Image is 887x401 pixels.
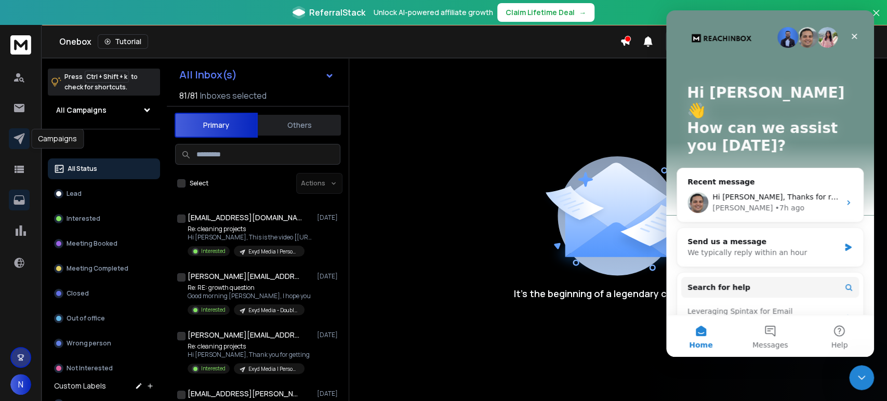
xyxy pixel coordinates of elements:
button: Tutorial [98,34,148,49]
h1: All Campaigns [56,105,107,115]
button: Meeting Completed [48,258,160,279]
button: N [10,374,31,395]
div: Send us a message [21,226,174,237]
span: Home [23,331,46,338]
div: Onebox [59,34,620,49]
span: → [579,7,586,18]
span: Messages [86,331,122,338]
p: [DATE] [317,390,340,398]
h3: Custom Labels [54,381,106,391]
button: Wrong person [48,333,160,354]
button: Lead [48,183,160,204]
p: Hi [PERSON_NAME], Thank you for getting [188,351,310,359]
h1: [PERSON_NAME][EMAIL_ADDRESS][PERSON_NAME][DOMAIN_NAME] [188,271,302,282]
p: Interested [201,247,226,255]
iframe: Intercom live chat [666,10,874,357]
div: Send us a messageWe typically reply within an hour [10,217,197,257]
h1: All Inbox(s) [179,70,237,80]
p: Closed [67,289,89,298]
p: Exyd Media | Personalized F+M+L [248,365,298,373]
p: Meeting Booked [67,239,117,248]
p: [DATE] [317,272,340,280]
p: Re: cleaning projects [188,342,310,351]
p: Meeting Completed [67,264,128,273]
h1: [PERSON_NAME][EMAIL_ADDRESS][DOMAIN_NAME] [188,330,302,340]
p: Exyd Media - Double down on what works [248,306,298,314]
button: Search for help [15,266,193,287]
p: Interested [201,365,226,372]
div: Leveraging Spintax for Email Customization [15,291,193,322]
button: All Status [48,158,160,179]
p: Press to check for shortcuts. [64,72,138,92]
button: Meeting Booked [48,233,160,254]
button: Closed [48,283,160,304]
button: Help [139,305,208,346]
p: Exyd Media | Personalized F+M+L [248,248,298,256]
p: Interested [67,215,100,223]
button: Primary [175,113,258,138]
div: We typically reply within an hour [21,237,174,248]
button: Others [258,114,341,137]
p: Re: RE: growth question [188,284,311,292]
button: Interested [48,208,160,229]
label: Select [190,179,208,188]
p: [DATE] [317,213,340,222]
p: Out of office [67,314,105,323]
p: Good morning [PERSON_NAME], I hope you [188,292,311,300]
p: All Status [68,165,97,173]
p: [DATE] [317,331,340,339]
span: 81 / 81 [179,89,198,102]
p: Lead [67,190,82,198]
button: Out of office [48,308,160,329]
div: Close [179,17,197,35]
p: Not Interested [67,364,113,372]
span: Help [165,331,181,338]
div: [PERSON_NAME] [46,192,107,203]
button: Messages [69,305,138,346]
p: Unlock AI-powered affiliate growth [374,7,493,18]
button: Not Interested [48,358,160,379]
div: • 7h ago [109,192,138,203]
div: Campaigns [31,129,84,149]
h1: [EMAIL_ADDRESS][PERSON_NAME][DOMAIN_NAME] [188,389,302,399]
button: All Campaigns [48,100,160,121]
span: ReferralStack [309,6,365,19]
h3: Filters [48,138,160,152]
p: Re: cleaning projects [188,225,312,233]
span: Ctrl + Shift + k [85,71,129,83]
p: Wrong person [67,339,111,347]
p: Hi [PERSON_NAME], This is the video [[URL][DOMAIN_NAME]] More [188,233,312,242]
span: Search for help [21,272,84,283]
h1: [EMAIL_ADDRESS][DOMAIN_NAME] [188,212,302,223]
button: All Inbox(s) [171,64,342,85]
div: Leveraging Spintax for Email Customization [21,296,174,317]
p: It’s the beginning of a legendary conversation [514,286,723,301]
button: Claim Lifetime Deal→ [497,3,594,22]
h3: Inboxes selected [200,89,267,102]
iframe: Intercom live chat [849,365,874,390]
p: Interested [201,306,226,314]
button: Close banner [869,6,883,31]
